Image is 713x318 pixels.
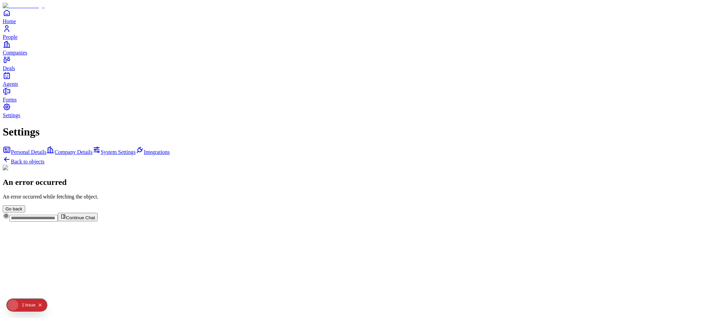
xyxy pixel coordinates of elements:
a: Integrations [136,149,170,155]
a: Company Details [46,149,93,155]
img: Not Found [3,165,32,171]
a: People [3,25,710,40]
span: People [3,34,18,40]
a: Back to objects [3,159,45,164]
a: Forms [3,87,710,102]
button: Continue Chat [58,213,98,221]
span: Integrations [144,149,170,155]
a: Companies [3,40,710,55]
a: Deals [3,56,710,71]
a: Personal Details [3,149,46,155]
span: Personal Details [11,149,46,155]
a: Agents [3,71,710,87]
span: Deals [3,65,15,71]
a: Home [3,9,710,24]
span: Settings [3,112,20,118]
img: Item Brain Logo [3,3,45,9]
a: System Settings [93,149,136,155]
button: Go back [3,205,25,212]
span: Agents [3,81,18,87]
span: Company Details [54,149,93,155]
span: Forms [3,97,17,102]
h1: Settings [3,126,710,138]
p: An error occurred while fetching the object. [3,194,710,200]
div: Continue Chat [3,212,710,222]
span: Home [3,18,16,24]
span: System Settings [101,149,136,155]
span: Continue Chat [66,215,95,220]
h2: An error occurred [3,178,710,187]
span: Companies [3,50,27,55]
a: Settings [3,103,710,118]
